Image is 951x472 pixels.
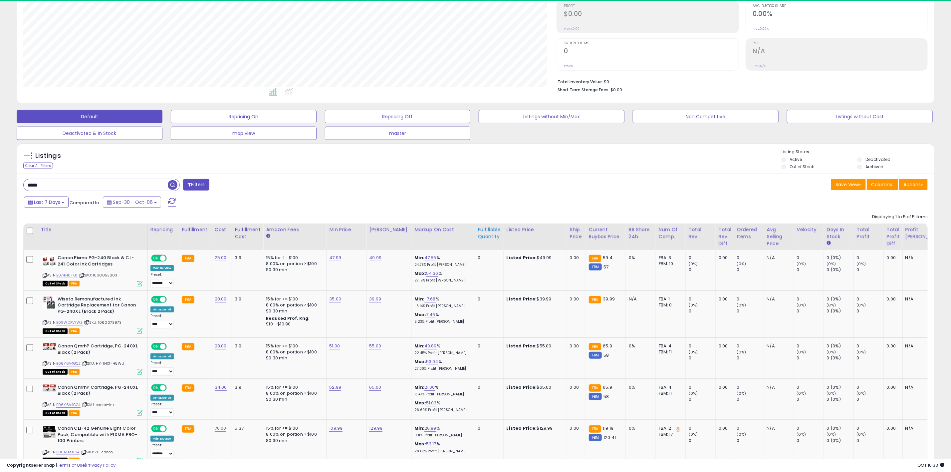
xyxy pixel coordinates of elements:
[43,328,68,334] span: All listings that are currently out of stock and unavailable for purchase on Amazon
[266,267,321,273] div: $0.30 min
[235,226,260,240] div: Fulfillment Cost
[478,226,501,240] div: Fulfillable Quantity
[415,296,470,308] div: %
[183,179,209,191] button: Filters
[56,361,81,366] a: B06Y6V4GCJ
[689,261,698,266] small: (0%)
[797,226,821,233] div: Velocity
[43,384,142,415] div: ASIN:
[857,267,884,273] div: 0
[570,343,581,349] div: 0.00
[415,384,425,390] b: Min:
[589,296,601,303] small: FBA
[827,391,836,396] small: (0%)
[325,110,471,123] button: Repricing Off
[507,343,537,349] b: Listed Price:
[564,27,580,31] small: Prev: $0.00
[827,261,836,266] small: (0%)
[589,384,601,392] small: FBA
[113,199,153,206] span: Sep-30 - Oct-06
[150,395,174,401] div: Amazon AI
[737,261,746,266] small: (0%)
[797,308,824,314] div: 0
[215,384,227,391] a: 34.00
[507,254,537,261] b: Listed Price:
[857,355,884,361] div: 0
[415,255,470,267] div: %
[426,311,435,318] a: 7.46
[507,296,537,302] b: Listed Price:
[43,343,142,374] div: ASIN:
[415,343,470,355] div: %
[56,402,81,408] a: B06Y6V4GCJ
[43,281,68,286] span: All listings that are currently out of stock and unavailable for purchase on Amazon
[905,226,945,240] div: Profit [PERSON_NAME]
[857,349,866,355] small: (0%)
[867,179,898,190] button: Columns
[797,267,824,273] div: 0
[905,384,943,390] div: N/A
[633,110,779,123] button: Non Competitive
[424,384,435,391] a: 21.00
[659,296,681,302] div: FBA: 1
[564,42,738,45] span: Ordered Items
[182,343,194,350] small: FBA
[215,425,226,432] a: 70.00
[767,296,789,302] div: N/A
[329,296,341,302] a: 35.00
[857,343,884,349] div: 0
[69,328,80,334] span: FBA
[857,226,881,240] div: Total Profit
[827,355,854,361] div: 0 (0%)
[70,200,100,206] span: Compared to:
[659,343,681,349] div: FBA: 4
[865,157,890,162] label: Deactivated
[737,296,764,302] div: 0
[152,344,160,349] span: ON
[629,296,651,302] div: N/A
[266,355,321,361] div: $0.30 min
[737,343,764,349] div: 0
[719,255,729,261] div: 0.00
[43,343,56,350] img: 41OjK-VOlBL._SL40_.jpg
[797,296,824,302] div: 0
[767,255,789,261] div: N/A
[564,64,573,68] small: Prev: 0
[152,385,160,390] span: ON
[182,384,194,392] small: FBA
[171,110,317,123] button: Repricing On
[57,462,85,468] a: Terms of Use
[589,343,601,350] small: FBA
[266,233,270,239] small: Amazon Fees.
[570,226,583,240] div: Ship Price
[887,343,897,349] div: 0.00
[603,254,612,261] span: 59.4
[659,255,681,261] div: FBA: 3
[737,391,746,396] small: (0%)
[43,425,56,439] img: 411xkVulgUL._SL40_.jpg
[603,264,608,270] span: 57
[43,296,56,309] img: 516jFQvI0gL._SL40_.jpg
[689,343,716,349] div: 0
[152,296,160,302] span: ON
[369,384,381,391] a: 65.00
[58,343,138,357] b: Canon QmrhP Cartridge, PG-240XL Black (2 Pack)
[412,224,475,250] th: The percentage added to the cost of goods (COGS) that forms the calculator for Min & Max prices.
[171,127,317,140] button: map view
[629,384,651,390] div: 0%
[570,384,581,390] div: 0.00
[689,349,698,355] small: (0%)
[589,226,623,240] div: Current Buybox Price
[56,272,78,278] a: B074H6FKT1
[329,384,341,391] a: 52.99
[689,302,698,308] small: (0%)
[610,87,622,93] span: $0.00
[166,385,176,390] span: OFF
[415,262,470,267] p: 24.78% Profit [PERSON_NAME]
[797,384,824,390] div: 0
[415,226,472,233] div: Markup on Cost
[737,302,746,308] small: (0%)
[478,343,499,349] div: 0
[43,255,142,286] div: ASIN:
[564,10,738,19] h2: $0.00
